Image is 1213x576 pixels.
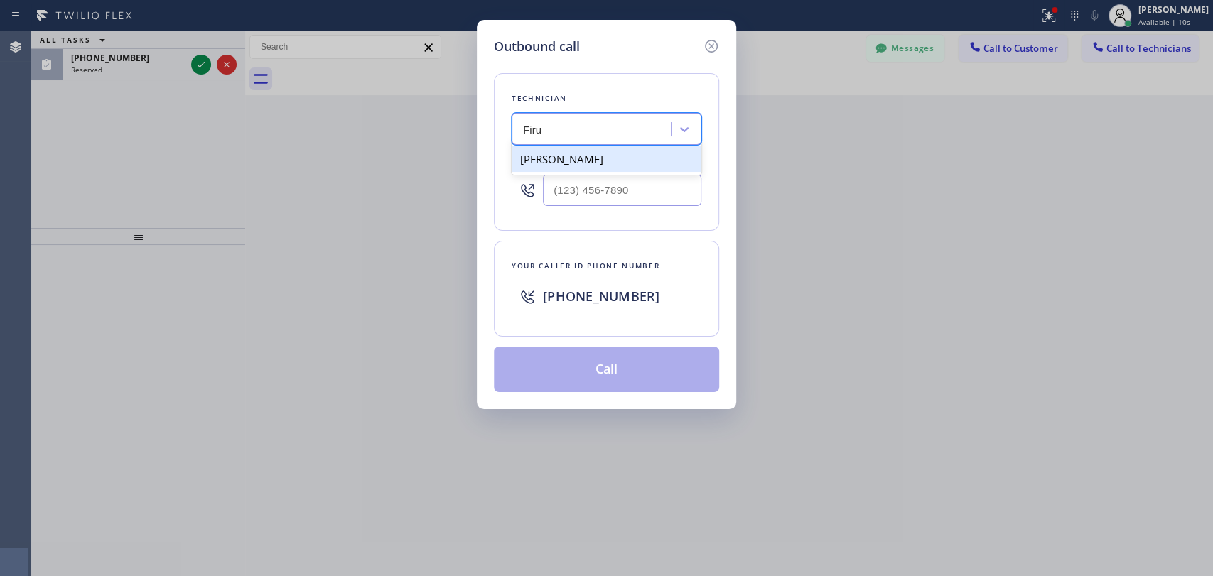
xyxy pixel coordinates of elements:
[494,347,719,392] button: Call
[512,259,701,273] div: Your caller id phone number
[543,174,701,206] input: (123) 456-7890
[512,91,701,106] div: Technician
[512,146,701,172] div: [PERSON_NAME]
[494,37,580,56] h5: Outbound call
[543,288,659,305] span: [PHONE_NUMBER]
